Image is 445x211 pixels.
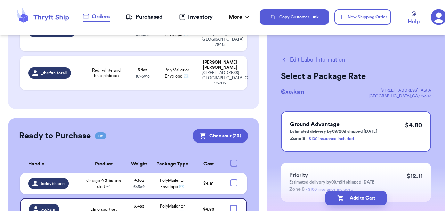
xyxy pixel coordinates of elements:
span: Red, white and blue plaid set [88,67,125,79]
div: Orders [83,13,110,21]
span: Help [408,17,420,26]
th: Cost [192,155,225,173]
span: vintage 0-3 button shirt [86,178,122,189]
a: Purchased [126,13,163,21]
button: Add to Cart [325,191,387,205]
span: + 1 [106,184,110,188]
span: 10 x 3 x 13 [136,74,150,78]
span: Ground Advantage [290,122,340,127]
div: [PERSON_NAME] [PERSON_NAME] [201,60,239,70]
span: Handle [28,161,44,168]
div: [GEOGRAPHIC_DATA] , CA , 93307 [369,93,431,99]
p: Estimated delivery by 08/19 if shipped [DATE] [289,179,376,185]
button: Copy Customer Link [260,9,329,25]
h2: Select a Package Rate [281,71,431,82]
div: More [229,13,251,21]
span: Priority [289,172,308,178]
strong: 3.4 oz [133,204,144,208]
strong: 5.1 oz [138,68,147,72]
p: $ 12.11 [406,171,423,181]
div: [STREET_ADDRESS] [GEOGRAPHIC_DATA] , CA 93703 [201,70,239,86]
span: teddyblueco [41,181,65,186]
span: Zone 8 [290,136,305,141]
span: 02 [95,132,106,139]
span: @ xo.ksm [281,89,304,95]
span: PolyMailer or Envelope ✉️ [160,178,185,189]
th: Weight [126,155,152,173]
strong: 4.1 oz [134,178,144,182]
p: Estimated delivery by 08/20 if shipped [DATE] [290,129,377,134]
button: New Shipping Order [334,9,391,25]
a: Orders [83,13,110,22]
p: $ 4.80 [405,120,422,130]
a: Help [408,11,420,26]
span: 6 x 3 x 9 [133,185,145,189]
div: [STREET_ADDRESS] , Apt A [369,88,431,93]
span: _thriftin.forall [41,70,67,76]
th: Package Type [152,155,192,173]
th: Product [82,155,126,173]
span: PolyMailer or Envelope ✉️ [164,68,189,78]
span: $ 4.61 [203,181,214,186]
h2: Ready to Purchase [19,130,91,141]
button: Checkout (23) [193,129,248,143]
a: Inventory [179,13,213,21]
button: Edit Label Information [281,56,345,64]
div: 4701 [DATE] Dr [DATE] , [GEOGRAPHIC_DATA] 78415 [201,26,239,47]
a: - $100 insurance included [307,137,354,141]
